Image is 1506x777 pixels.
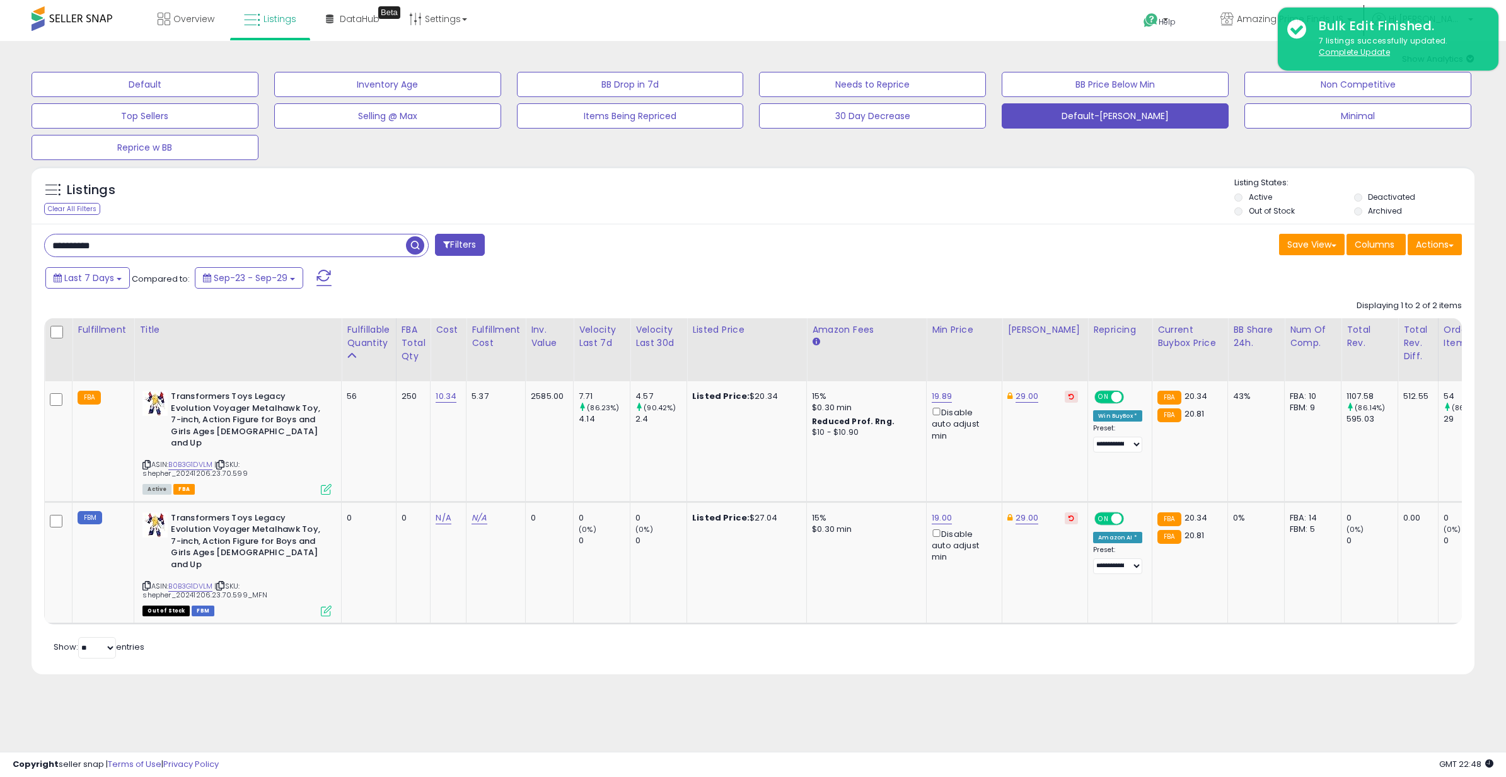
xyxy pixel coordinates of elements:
span: 20.34 [1185,512,1208,524]
span: Overview [173,13,214,25]
span: ON [1096,513,1111,524]
i: Get Help [1143,13,1159,28]
button: Inventory Age [274,72,501,97]
button: Sep-23 - Sep-29 [195,267,303,289]
button: Items Being Repriced [517,103,744,129]
span: 20.81 [1185,529,1205,541]
small: (86.23%) [587,403,619,413]
b: Reduced Prof. Rng. [812,416,895,427]
div: 15% [812,391,917,402]
button: Selling @ Max [274,103,501,129]
div: $0.30 min [812,402,917,413]
span: Sep-23 - Sep-29 [214,272,287,284]
div: Amazon AI * [1093,532,1142,543]
div: Tooltip anchor [378,6,400,19]
button: Minimal [1244,103,1471,129]
b: Transformers Toys Legacy Evolution Voyager Metalhawk Toy, 7-inch, Action Figure for Boys and Girl... [171,391,324,452]
div: 0% [1233,512,1275,524]
a: B0B3G1DVLM [168,459,212,470]
a: 29.00 [1016,390,1038,403]
div: $20.34 [692,391,797,402]
div: [PERSON_NAME] [1007,323,1082,337]
div: Win BuyBox * [1093,410,1142,422]
label: Out of Stock [1249,205,1295,216]
span: Amazing Prime Finds US [1237,13,1343,25]
div: 0.00 [1403,512,1428,524]
a: B0B3G1DVLM [168,581,212,592]
small: (0%) [635,524,653,534]
button: BB Price Below Min [1002,72,1229,97]
div: Total Rev. Diff. [1403,323,1433,363]
div: 0 [1444,535,1495,546]
a: N/A [436,512,451,524]
small: FBA [1157,530,1181,544]
button: Default-[PERSON_NAME] [1002,103,1229,129]
div: Fulfillable Quantity [347,323,390,350]
u: Complete Update [1319,47,1390,57]
span: Help [1159,16,1176,27]
div: 0 [347,512,386,524]
div: ASIN: [142,391,332,493]
div: Disable auto adjust min [932,405,992,442]
span: OFF [1122,392,1142,403]
small: (0%) [1444,524,1461,534]
a: 10.34 [436,390,456,403]
div: Preset: [1093,424,1142,452]
button: Top Sellers [32,103,258,129]
div: 595.03 [1347,413,1398,425]
div: $10 - $10.90 [812,427,917,438]
div: FBA: 10 [1290,391,1331,402]
div: Amazon Fees [812,323,921,337]
div: 56 [347,391,386,402]
label: Active [1249,192,1272,202]
h5: Listings [67,181,115,199]
div: Disable auto adjust min [932,527,992,563]
button: Filters [435,234,484,256]
div: Inv. value [531,323,568,350]
div: 2585.00 [531,391,564,402]
div: FBM: 9 [1290,402,1331,413]
div: 7 listings successfully updated. [1309,35,1489,59]
div: FBA Total Qty [402,323,426,363]
div: 43% [1233,391,1275,402]
span: DataHub [340,13,379,25]
button: Default [32,72,258,97]
a: N/A [472,512,487,524]
span: Columns [1355,238,1394,251]
span: | SKU: shepher_20241206.23.70.599 [142,459,247,478]
a: 29.00 [1016,512,1038,524]
span: All listings currently available for purchase on Amazon [142,484,171,495]
div: FBM: 5 [1290,524,1331,535]
div: BB Share 24h. [1233,323,1279,350]
span: Compared to: [132,273,190,285]
span: FBM [192,606,214,616]
div: Preset: [1093,546,1142,574]
b: Listed Price: [692,390,750,402]
a: 19.00 [932,512,952,524]
div: ASIN: [142,512,332,615]
div: 29 [1444,413,1495,425]
a: 19.89 [932,390,952,403]
div: 512.55 [1403,391,1428,402]
div: Current Buybox Price [1157,323,1222,350]
div: $0.30 min [812,524,917,535]
button: Save View [1279,234,1345,255]
button: Actions [1408,234,1462,255]
b: Listed Price: [692,512,750,524]
div: Repricing [1093,323,1147,337]
b: Transformers Toys Legacy Evolution Voyager Metalhawk Toy, 7-inch, Action Figure for Boys and Girl... [171,512,324,574]
div: Num of Comp. [1290,323,1336,350]
button: Reprice w BB [32,135,258,160]
span: ON [1096,392,1111,403]
div: 0 [1347,512,1398,524]
small: (90.42%) [644,403,676,413]
span: Last 7 Days [64,272,114,284]
div: Title [139,323,336,337]
div: Displaying 1 to 2 of 2 items [1357,300,1462,312]
div: 2.4 [635,413,686,425]
div: 0 [1444,512,1495,524]
div: 4.57 [635,391,686,402]
div: Fulfillment Cost [472,323,520,350]
img: 51Cqm1qJr1L._SL40_.jpg [142,512,168,538]
span: | SKU: shepher_20241206.23.70.599_MFN [142,581,267,600]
